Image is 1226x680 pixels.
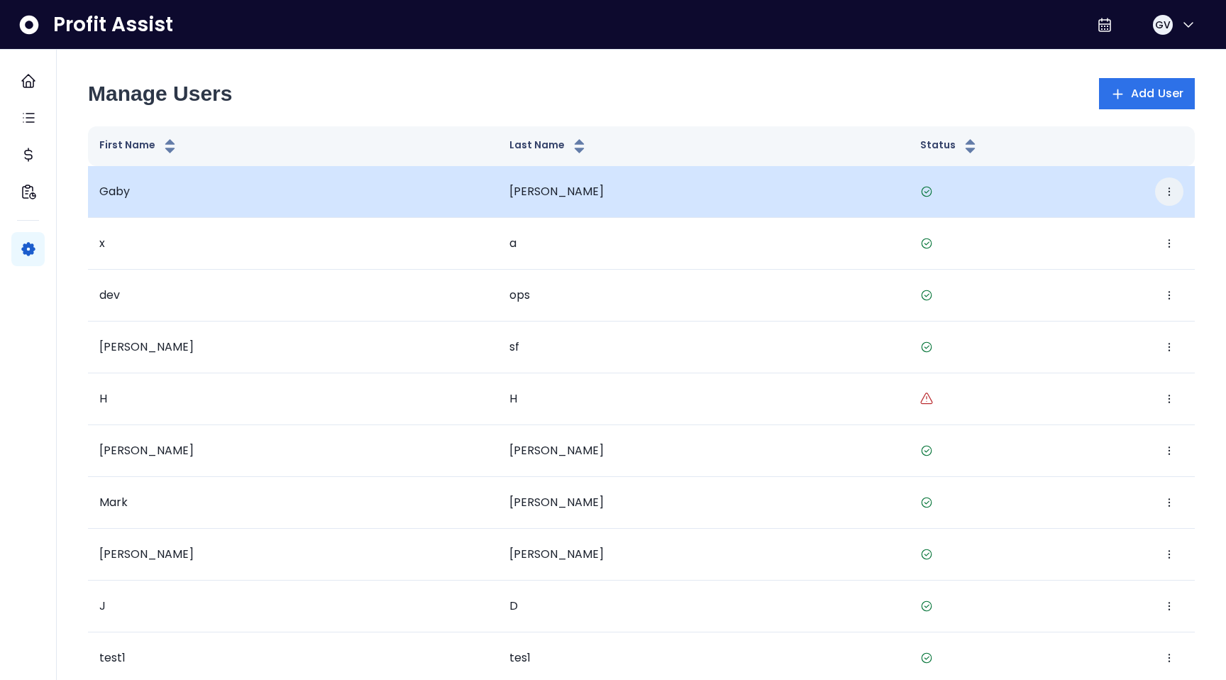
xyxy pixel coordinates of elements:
span: x [99,235,105,251]
span: Gaby [99,183,130,199]
span: test1 [99,649,126,666]
span: [PERSON_NAME] [99,442,194,459]
button: Status [920,138,979,155]
span: [PERSON_NAME] [509,494,604,510]
span: H [509,390,517,407]
span: D [509,598,518,614]
span: H [99,390,107,407]
span: [PERSON_NAME] [509,442,604,459]
span: a [509,235,517,251]
span: sf [509,339,519,355]
span: [PERSON_NAME] [99,339,194,355]
button: First Name [99,138,179,155]
span: dev [99,287,120,303]
h2: Manage Users [88,81,232,106]
span: J [99,598,106,614]
span: ops [509,287,530,303]
span: [PERSON_NAME] [99,546,194,562]
span: tes1 [509,649,531,666]
button: Last Name [509,138,588,155]
span: Profit Assist [53,12,173,38]
span: Mark [99,494,128,510]
span: GV [1155,18,1171,32]
span: [PERSON_NAME] [509,183,604,199]
span: [PERSON_NAME] [509,546,604,562]
button: Add User [1099,78,1195,109]
span: Add User [1131,85,1183,102]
